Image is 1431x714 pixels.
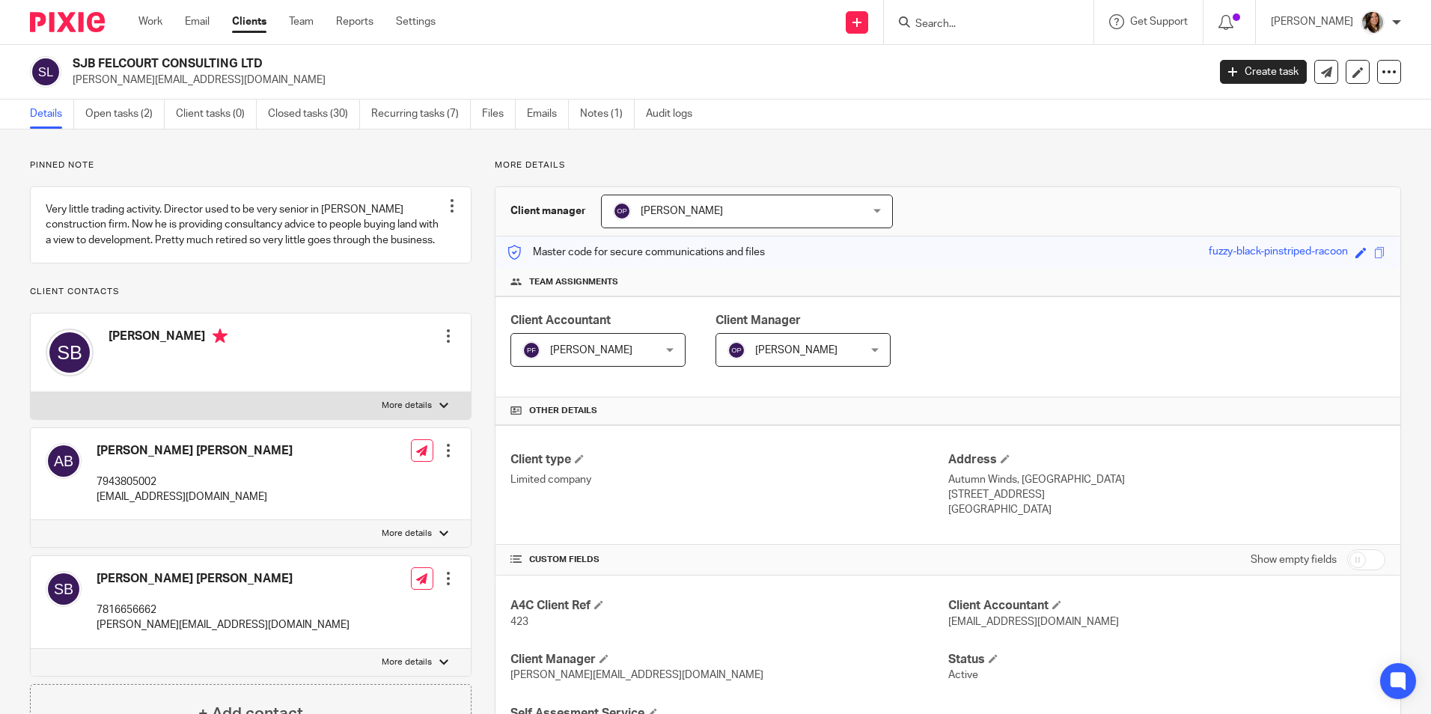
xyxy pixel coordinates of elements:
[30,100,74,129] a: Details
[30,286,472,298] p: Client contacts
[527,100,569,129] a: Emails
[948,670,978,680] span: Active
[109,329,228,347] h4: [PERSON_NAME]
[396,14,436,29] a: Settings
[510,204,586,219] h3: Client manager
[46,329,94,376] img: svg%3E
[948,452,1385,468] h4: Address
[97,571,350,587] h4: [PERSON_NAME] [PERSON_NAME]
[30,159,472,171] p: Pinned note
[727,341,745,359] img: svg%3E
[268,100,360,129] a: Closed tasks (30)
[510,314,611,326] span: Client Accountant
[510,598,948,614] h4: A4C Client Ref
[336,14,373,29] a: Reports
[73,73,1197,88] p: [PERSON_NAME][EMAIL_ADDRESS][DOMAIN_NAME]
[289,14,314,29] a: Team
[176,100,257,129] a: Client tasks (0)
[948,472,1385,487] p: Autumn Winds, [GEOGRAPHIC_DATA]
[507,245,765,260] p: Master code for secure communications and files
[1251,552,1337,567] label: Show empty fields
[580,100,635,129] a: Notes (1)
[510,472,948,487] p: Limited company
[948,617,1119,627] span: [EMAIL_ADDRESS][DOMAIN_NAME]
[97,489,293,504] p: [EMAIL_ADDRESS][DOMAIN_NAME]
[138,14,162,29] a: Work
[948,502,1385,517] p: [GEOGRAPHIC_DATA]
[641,206,723,216] span: [PERSON_NAME]
[232,14,266,29] a: Clients
[715,314,801,326] span: Client Manager
[510,652,948,668] h4: Client Manager
[522,341,540,359] img: svg%3E
[755,345,837,356] span: [PERSON_NAME]
[529,276,618,288] span: Team assignments
[97,443,293,459] h4: [PERSON_NAME] [PERSON_NAME]
[948,652,1385,668] h4: Status
[185,14,210,29] a: Email
[213,329,228,344] i: Primary
[382,656,432,668] p: More details
[371,100,471,129] a: Recurring tasks (7)
[1361,10,1385,34] img: DSC_4833.jpg
[510,617,528,627] span: 423
[646,100,704,129] a: Audit logs
[30,12,105,32] img: Pixie
[30,56,61,88] img: svg%3E
[948,487,1385,502] p: [STREET_ADDRESS]
[382,528,432,540] p: More details
[46,571,82,607] img: svg%3E
[510,670,763,680] span: [PERSON_NAME][EMAIL_ADDRESS][DOMAIN_NAME]
[948,598,1385,614] h4: Client Accountant
[510,554,948,566] h4: CUSTOM FIELDS
[1220,60,1307,84] a: Create task
[495,159,1401,171] p: More details
[1130,16,1188,27] span: Get Support
[482,100,516,129] a: Files
[613,202,631,220] img: svg%3E
[97,602,350,617] p: 7816656662
[1209,244,1348,261] div: fuzzy-black-pinstriped-racoon
[97,475,293,489] p: 7943805002
[97,617,350,632] p: [PERSON_NAME][EMAIL_ADDRESS][DOMAIN_NAME]
[550,345,632,356] span: [PERSON_NAME]
[85,100,165,129] a: Open tasks (2)
[510,452,948,468] h4: Client type
[529,405,597,417] span: Other details
[73,56,972,72] h2: SJB FELCOURT CONSULTING LTD
[46,443,82,479] img: svg%3E
[382,400,432,412] p: More details
[914,18,1049,31] input: Search
[1271,14,1353,29] p: [PERSON_NAME]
